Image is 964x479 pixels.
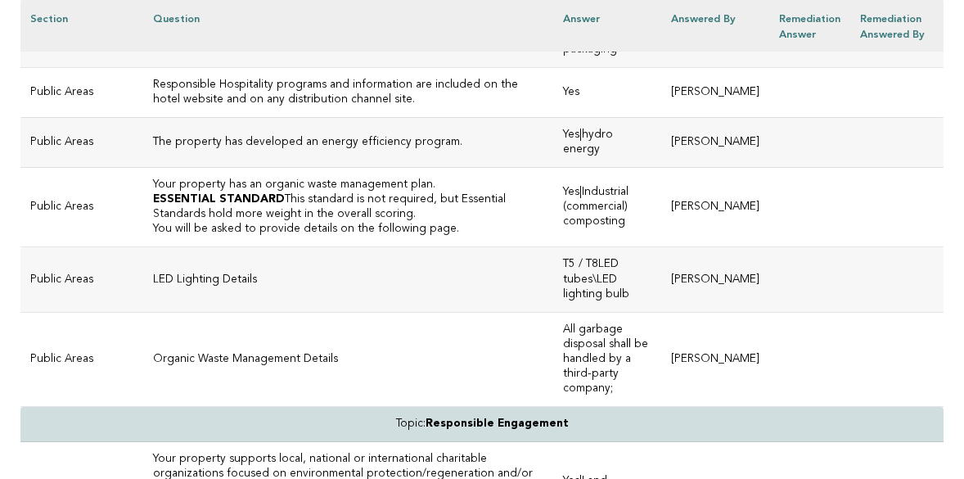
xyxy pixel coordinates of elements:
td: Public Areas [20,168,143,247]
td: [PERSON_NAME] [661,247,769,312]
td: [PERSON_NAME] [661,117,769,167]
strong: Responsible Engagement [426,418,569,429]
td: Yes [553,67,661,117]
td: Yes|Industrial (commercial) composting [553,168,661,247]
td: T5 / T8LED tubes\LED lighting bulb [553,247,661,312]
td: [PERSON_NAME] [661,67,769,117]
td: [PERSON_NAME] [661,168,769,247]
p: You will be asked to provide details on the following page. [153,222,543,237]
p: Organic Waste Management Details [153,352,543,367]
td: Topic: [20,407,944,442]
p: LED Lighting Details [153,273,543,287]
strong: ESSENTIAL STANDARD [153,194,285,205]
td: Public Areas [20,247,143,312]
h3: The property has developed an energy efficiency program. [153,135,543,150]
td: Public Areas [20,117,143,167]
td: Public Areas [20,67,143,117]
td: Yes|hydro energy [553,117,661,167]
h3: Responsible Hospitality programs and information are included on the hotel website and on any dis... [153,78,543,107]
h3: Your property has an organic waste management plan. [153,178,543,192]
p: This standard is not required, but Essential Standards hold more weight in the overall scoring. [153,192,543,222]
td: All garbage disposal shall be handled by a third-party company; [553,312,661,406]
td: [PERSON_NAME] [661,312,769,406]
td: Public Areas [20,312,143,406]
